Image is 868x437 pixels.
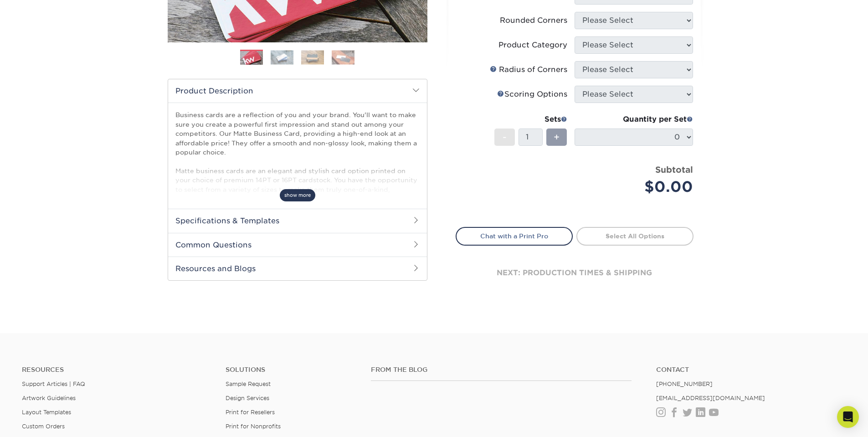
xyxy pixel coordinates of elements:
a: [PHONE_NUMBER] [656,380,713,387]
h4: Resources [22,366,212,374]
h2: Resources and Blogs [168,257,427,280]
h4: Solutions [226,366,357,374]
span: - [503,130,507,144]
a: Artwork Guidelines [22,395,76,401]
img: Business Cards 01 [240,46,263,69]
div: Product Category [498,40,567,51]
h2: Common Questions [168,233,427,257]
a: Print for Nonprofits [226,423,281,430]
a: Layout Templates [22,409,71,416]
img: Business Cards 04 [332,50,354,64]
a: Chat with a Print Pro [456,227,573,245]
span: + [554,130,560,144]
div: $0.00 [581,176,693,198]
a: Select All Options [576,227,693,245]
a: Custom Orders [22,423,65,430]
div: Rounded Corners [500,15,567,26]
a: Contact [656,366,846,374]
strong: Subtotal [655,165,693,175]
img: Business Cards 03 [301,50,324,64]
a: Print for Resellers [226,409,275,416]
a: Sample Request [226,380,271,387]
div: Sets [494,114,567,125]
p: Business cards are a reflection of you and your brand. You'll want to make sure you create a powe... [175,110,420,240]
h4: From the Blog [371,366,632,374]
a: Design Services [226,395,269,401]
div: Quantity per Set [575,114,693,125]
img: Business Cards 02 [271,50,293,64]
div: Open Intercom Messenger [837,406,859,428]
div: next: production times & shipping [456,246,693,300]
div: Radius of Corners [490,64,567,75]
h2: Product Description [168,79,427,103]
a: [EMAIL_ADDRESS][DOMAIN_NAME] [656,395,765,401]
div: Scoring Options [497,89,567,100]
h2: Specifications & Templates [168,209,427,232]
a: Support Articles | FAQ [22,380,85,387]
span: show more [280,189,315,201]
